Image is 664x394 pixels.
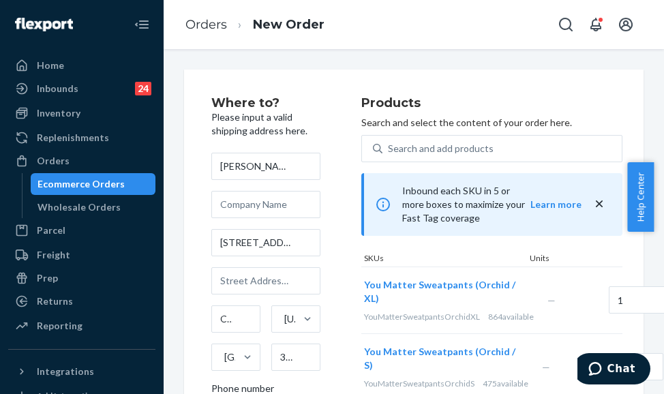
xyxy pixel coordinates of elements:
div: Replenishments [37,131,109,145]
button: Integrations [8,361,155,382]
a: Home [8,55,155,76]
div: Prep [37,271,58,285]
p: Search and select the content of your order here. [361,116,622,130]
ol: breadcrumbs [175,5,335,45]
input: Street Address 2 (Optional) [211,267,320,294]
div: Returns [37,294,73,308]
a: Inventory [8,102,155,124]
span: — [542,361,550,373]
a: Inbounds24 [8,78,155,100]
a: Orders [185,17,227,32]
span: 475 available [483,378,528,389]
span: YouMatterSweatpantsOrchidS [364,378,474,389]
button: Close Navigation [128,11,155,38]
h2: Where to? [211,97,320,110]
div: Home [37,59,64,72]
input: Street Address [211,229,320,256]
a: Replenishments [8,127,155,149]
a: Ecommerce Orders [31,173,156,195]
a: Parcel [8,219,155,241]
a: Returns [8,290,155,312]
a: Reporting [8,315,155,337]
a: Orders [8,150,155,172]
input: [GEOGRAPHIC_DATA] [223,350,224,364]
button: Learn more [530,198,582,211]
div: SKUs [361,252,527,267]
div: Ecommerce Orders [37,177,125,191]
button: Help Center [627,162,654,232]
span: You Matter Sweatpants (Orchid / XL) [364,279,515,304]
span: 864 available [488,312,534,322]
div: Inventory [37,106,80,120]
div: 24 [135,82,151,95]
div: Freight [37,248,70,262]
div: Orders [37,154,70,168]
a: Wholesale Orders [31,196,156,218]
div: [GEOGRAPHIC_DATA] [224,350,242,364]
a: New Order [253,17,325,32]
button: You Matter Sweatpants (Orchid / XL) [364,278,531,305]
iframe: Opens a widget where you can chat to one of our agents [577,353,650,387]
button: close [592,197,606,211]
h2: Products [361,97,622,110]
input: City [211,305,260,333]
div: Inbound each SKU in 5 or more boxes to maximize your Fast Tag coverage [361,173,622,236]
button: Open notifications [582,11,609,38]
div: Units [527,252,588,267]
p: Please input a valid shipping address here. [211,110,320,138]
div: Integrations [37,365,94,378]
input: ZIP Code [271,344,320,371]
span: YouMatterSweatpantsOrchidXL [364,312,480,322]
span: — [547,294,556,306]
button: Open Search Box [552,11,579,38]
button: You Matter Sweatpants (Orchid / S) [364,345,526,372]
div: Wholesale Orders [37,200,121,214]
div: [US_STATE] [284,312,302,326]
button: Open account menu [612,11,639,38]
div: Reporting [37,319,82,333]
input: [US_STATE] [283,312,284,326]
div: Inbounds [37,82,78,95]
a: Freight [8,244,155,266]
input: Company Name [211,191,320,218]
div: Parcel [37,224,65,237]
span: You Matter Sweatpants (Orchid / S) [364,346,515,371]
div: Search and add products [388,142,494,155]
img: Flexport logo [15,18,73,31]
input: First & Last Name [211,153,320,180]
a: Prep [8,267,155,289]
